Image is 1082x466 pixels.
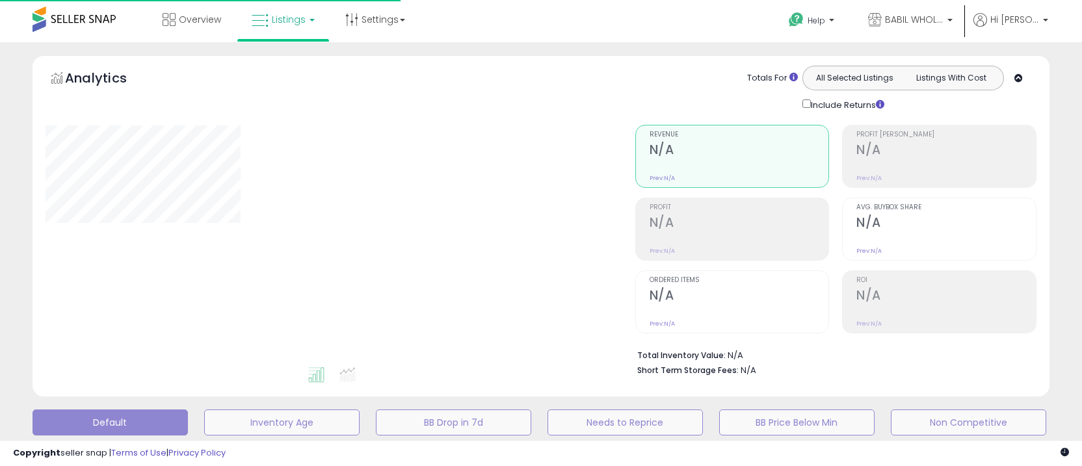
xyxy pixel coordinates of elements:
[650,215,829,233] h2: N/A
[778,2,847,42] a: Help
[650,288,829,305] h2: N/A
[719,409,875,435] button: BB Price Below Min
[806,70,903,86] button: All Selected Listings
[376,409,531,435] button: BB Drop in 7d
[741,364,756,376] span: N/A
[856,174,882,182] small: Prev: N/A
[637,350,726,361] b: Total Inventory Value:
[747,72,798,84] div: Totals For
[548,409,703,435] button: Needs to Reprice
[856,320,882,328] small: Prev: N/A
[650,247,675,255] small: Prev: N/A
[272,13,306,26] span: Listings
[637,346,1027,362] li: N/A
[204,409,360,435] button: Inventory Age
[856,215,1036,233] h2: N/A
[808,15,825,26] span: Help
[856,131,1036,138] span: Profit [PERSON_NAME]
[650,277,829,284] span: Ordered Items
[788,12,804,28] i: Get Help
[650,131,829,138] span: Revenue
[856,247,882,255] small: Prev: N/A
[65,69,152,90] h5: Analytics
[13,447,60,459] strong: Copyright
[856,204,1036,211] span: Avg. Buybox Share
[179,13,221,26] span: Overview
[168,447,226,459] a: Privacy Policy
[891,409,1046,435] button: Non Competitive
[856,142,1036,160] h2: N/A
[903,70,999,86] button: Listings With Cost
[793,97,900,112] div: Include Returns
[637,365,739,376] b: Short Term Storage Fees:
[885,13,943,26] span: BABIL WHOLESALE
[650,142,829,160] h2: N/A
[13,447,226,460] div: seller snap | |
[650,174,675,182] small: Prev: N/A
[990,13,1039,26] span: Hi [PERSON_NAME]
[650,320,675,328] small: Prev: N/A
[650,204,829,211] span: Profit
[111,447,166,459] a: Terms of Use
[856,288,1036,305] h2: N/A
[33,409,188,435] button: Default
[856,277,1036,284] span: ROI
[973,13,1048,42] a: Hi [PERSON_NAME]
